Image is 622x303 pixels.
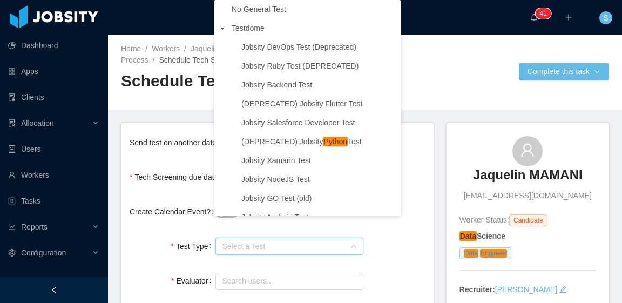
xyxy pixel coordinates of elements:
em: Data [464,249,478,258]
a: icon: robotUsers [8,138,99,160]
span: Jobsity NodeJS Test [239,172,399,187]
span: Jobsity Salesforce Developer Test [239,116,399,130]
span: Reports [21,223,48,231]
span: S [603,11,608,24]
span: (DEPRECATED) Jobsity Test [241,137,362,146]
span: Configuration [21,248,66,257]
span: Jobsity Android Test [239,210,399,225]
a: icon: auditClients [8,86,99,108]
a: Jaquelin MAMANI [473,166,583,190]
em: Data [459,231,477,241]
em: Engineer [480,249,507,258]
span: Jobsity GO Test (old) [239,191,399,206]
i: icon: line-chart [8,223,16,231]
i: icon: setting [8,249,16,257]
i: icon: caret-down [220,26,225,31]
i: icon: down [350,243,357,251]
span: Allocation [21,119,54,127]
strong: Science [459,231,505,241]
i: icon: plus [565,14,572,21]
span: (DEPRECATED) Jobsity Flutter Test [239,97,399,111]
span: / [145,44,147,53]
i: icon: bell [530,14,538,21]
span: Jobsity Ruby Test (DEPRECATED) [241,62,359,70]
i: icon: user [520,143,535,158]
span: Jobsity Xamarin Test [239,153,399,168]
span: (DEPRECATED) Jobsity Python Test [239,134,399,149]
span: [EMAIL_ADDRESS][DOMAIN_NAME] [464,190,592,201]
span: Candidate [509,214,547,226]
h3: Jaquelin MAMANI [473,166,583,184]
em: Python [323,137,348,146]
strong: Recruiter: [459,285,495,294]
label: Evaluator [171,277,216,285]
sup: 41 [535,8,551,19]
span: Jobsity Xamarin Test [241,156,311,165]
span: Jobsity Backend Test [239,78,399,92]
span: / [184,44,186,53]
span: Jobsity Android Test [241,213,308,221]
span: Jobsity Backend Test [241,80,312,89]
span: Testdome [232,24,265,32]
span: Schedule Tech Screening [159,56,245,64]
i: icon: solution [8,119,16,127]
a: icon: userWorkers [8,164,99,186]
span: Jobsity NodeJS Test [241,175,310,184]
label: Test Type [171,242,215,251]
a: icon: profileTasks [8,190,99,212]
span: Jobsity DevOps Test (Deprecated) [241,43,356,51]
i: icon: edit [559,286,567,293]
span: Testdome [229,21,399,36]
span: Jobsity Ruby Test (DEPRECATED) [239,59,399,73]
a: [PERSON_NAME] [495,285,557,294]
button: Complete this taskicon: down [519,63,609,80]
a: Jaquelin MAMANI [191,44,251,53]
a: Workers [152,44,180,53]
span: (DEPRECATED) Jobsity Flutter Test [241,99,362,108]
span: Jobsity Salesforce Developer Test [241,118,355,127]
span: Select a Test [222,241,344,252]
span: Worker Status: [459,216,509,224]
label: Tech Screening due date [130,173,226,181]
label: Send test on another date [130,138,224,147]
p: 1 [543,8,547,19]
span: / [153,56,155,64]
span: Jobsity GO Test (old) [241,194,312,203]
span: No General Test [229,2,399,17]
a: icon: pie-chartDashboard [8,35,99,56]
h2: Schedule Tech Screening [121,70,365,92]
a: Home [121,44,141,53]
span: No General Test [232,5,286,14]
label: Create Calendar Event? [130,207,218,216]
span: Jobsity DevOps Test (Deprecated) [239,40,399,55]
p: 4 [539,8,543,19]
a: icon: appstoreApps [8,60,99,82]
